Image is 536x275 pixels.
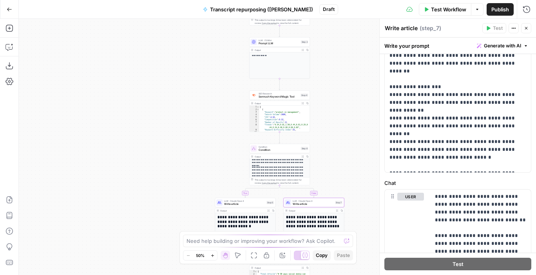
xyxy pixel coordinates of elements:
[259,145,299,148] span: Condition
[474,41,531,51] button: Generate with AI
[316,252,328,259] span: Copy
[334,250,353,261] button: Paste
[280,185,315,197] g: Edge from step_6 to step_7
[252,93,256,97] img: 8a3tdog8tf0qdwwcclgyu02y995m
[257,109,259,111] span: Toggle code folding, rows 2 through 11
[384,258,531,270] button: Test
[250,121,259,124] div: 7
[259,39,299,42] span: LLM · O3 Mini
[482,23,506,33] button: Test
[250,131,259,134] div: 10
[257,106,259,109] span: Toggle code folding, rows 1 through 202
[224,199,265,203] span: LLM · Claude Opus 4
[385,24,418,32] textarea: Write article
[255,102,299,105] div: Output
[419,3,471,16] button: Test Workflow
[255,266,299,270] div: Output
[397,193,424,201] button: user
[250,111,259,114] div: 3
[255,18,308,25] div: This output is too large & has been abbreviated for review. to view the full content.
[301,147,308,150] div: Step 6
[255,155,299,158] div: Output
[259,148,299,152] span: Condition
[262,22,277,24] span: Copy the output
[293,199,333,203] span: LLM · Claude Opus 4
[220,209,265,212] div: Output
[484,42,521,49] span: Generate with AI
[198,3,318,16] button: Transcript repurposing ([PERSON_NAME])
[323,6,335,13] span: Draft
[250,116,259,119] div: 5
[255,49,299,52] div: Output
[491,5,509,13] span: Publish
[224,202,265,206] span: Write article
[196,252,205,259] span: 50%
[255,178,308,185] div: This output is too large & has been abbreviated for review. to view the full content.
[337,252,350,259] span: Paste
[279,79,280,90] g: Edge from step_3 to step_4
[453,260,464,268] span: Test
[250,124,259,129] div: 8
[250,129,259,132] div: 9
[301,40,308,44] div: Step 3
[301,94,308,97] div: Step 4
[250,109,259,111] div: 2
[279,132,280,143] g: Edge from step_4 to step_6
[384,179,531,187] label: Chat
[262,182,277,184] span: Copy the output
[250,270,257,273] div: 1
[250,106,259,109] div: 1
[249,90,310,132] div: SEO ResearchSemrush Keyword Magic ToolStep 4Output[ { "Keyword":"product in management", "Search ...
[420,24,441,32] span: ( step_7 )
[380,38,536,54] div: Write your prompt
[259,42,299,45] span: Prompt LLM
[487,3,514,16] button: Publish
[250,119,259,121] div: 6
[266,201,274,204] div: Step 5
[245,185,280,197] g: Edge from step_6 to step_5
[335,201,342,204] div: Step 7
[431,5,466,13] span: Test Workflow
[250,114,259,116] div: 4
[259,92,299,95] span: SEO Research
[259,95,299,99] span: Semrush Keyword Magic Tool
[289,209,333,212] div: Output
[293,202,333,206] span: Write article
[313,250,331,261] button: Copy
[210,5,313,13] span: Transcript repurposing ([PERSON_NAME])
[255,270,257,273] span: Toggle code folding, rows 1 through 3
[279,25,280,37] g: Edge from step_9 to step_3
[493,25,503,32] span: Test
